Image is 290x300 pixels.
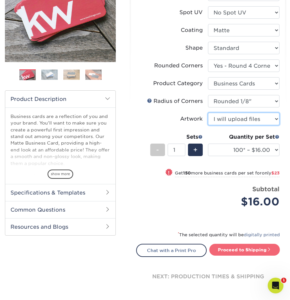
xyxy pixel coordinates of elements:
[183,171,191,175] strong: 150
[180,115,203,123] div: Artwork
[244,232,280,237] a: digitally printed
[271,171,280,175] span: $23
[41,70,58,80] img: Business Cards 02
[153,80,203,87] div: Product Category
[5,201,115,218] h2: Common Questions
[252,185,280,193] strong: Subtotal
[178,232,280,237] small: The selected quantity will be
[154,62,203,70] div: Rounded Corners
[147,97,203,105] div: Radius of Corners
[181,26,203,34] div: Coating
[63,70,80,80] img: Business Cards 03
[208,133,280,141] div: Quantity per Set
[136,257,280,296] div: next: production times & shipping
[185,44,203,52] div: Shape
[281,278,286,283] span: 1
[168,170,170,176] span: !
[262,171,280,175] span: only
[48,170,73,178] span: show more
[5,91,115,107] h2: Product Description
[213,194,280,210] div: $16.00
[268,278,283,293] iframe: Intercom live chat
[85,70,102,80] img: Business Cards 04
[5,184,115,201] h2: Specifications & Templates
[19,67,36,83] img: Business Cards 01
[136,244,207,257] a: Chat with a Print Pro
[193,145,197,155] span: +
[5,218,115,235] h2: Resources and Blogs
[150,133,203,141] div: Sets
[209,244,280,256] a: Proceed to Shipping
[10,113,110,254] p: Business cards are a reflection of you and your brand. You'll want to make sure you create a powe...
[175,171,280,177] small: Get more business cards per set for
[179,9,203,16] div: Spot UV
[156,145,159,155] span: -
